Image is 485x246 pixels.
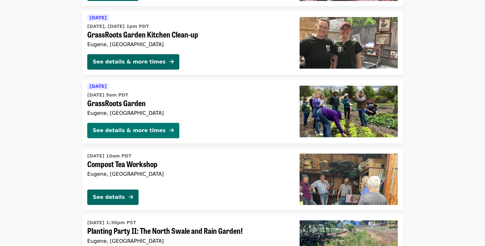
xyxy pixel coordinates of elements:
[87,92,128,98] time: [DATE] 9am PDT
[87,98,289,108] span: GrassRoots Garden
[300,86,398,137] img: GrassRoots Garden organized by Food for Lane County
[93,58,166,66] div: See details & more times
[87,110,289,116] div: Eugene, [GEOGRAPHIC_DATA]
[87,23,149,30] time: [DATE], [DATE] 1pm PDT
[300,17,398,68] img: GrassRoots Garden Kitchen Clean-up organized by Food for Lane County
[87,226,289,235] span: Planting Party II: The North Swale and Rain Garden!
[82,11,403,75] a: See details for "GrassRoots Garden Kitchen Clean-up"
[87,30,289,39] span: GrassRoots Garden Kitchen Clean-up
[87,238,289,244] div: Eugene, [GEOGRAPHIC_DATA]
[87,54,179,70] button: See details & more times
[87,153,132,159] time: [DATE] 10am PDT
[87,171,289,177] div: Eugene, [GEOGRAPHIC_DATA]
[169,127,174,133] i: arrow-right icon
[300,154,398,205] img: Compost Tea Workshop organized by Food for Lane County
[87,190,139,205] button: See details
[89,15,106,20] span: [DATE]
[169,59,174,65] i: arrow-right icon
[89,84,106,89] span: [DATE]
[87,219,136,226] time: [DATE] 1:30pm PST
[93,127,166,134] div: See details & more times
[87,41,289,47] div: Eugene, [GEOGRAPHIC_DATA]
[87,159,289,169] span: Compost Tea Workshop
[82,148,403,210] a: See details for "Compost Tea Workshop"
[129,194,133,200] i: arrow-right icon
[87,123,179,138] button: See details & more times
[82,80,403,143] a: See details for "GrassRoots Garden"
[93,193,125,201] div: See details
